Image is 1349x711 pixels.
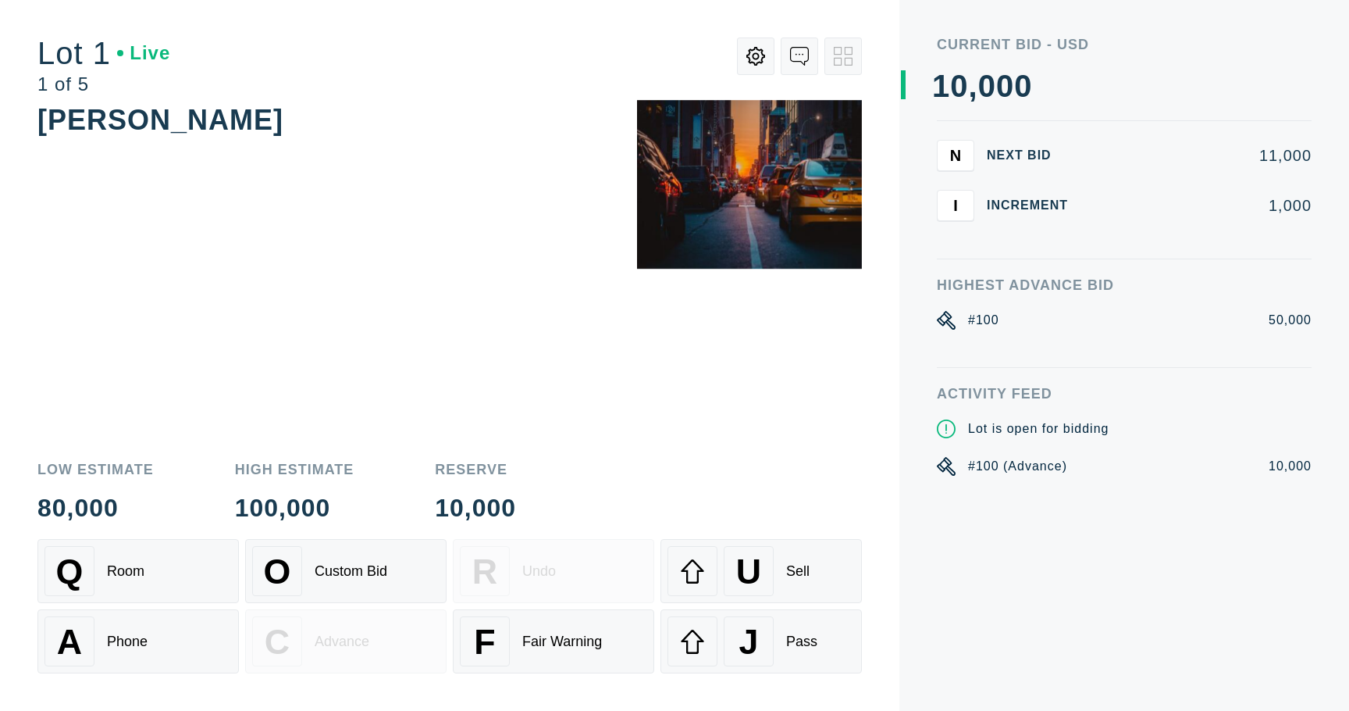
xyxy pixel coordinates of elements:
[786,634,817,650] div: Pass
[660,539,862,603] button: USell
[37,609,239,673] button: APhone
[107,634,148,650] div: Phone
[245,539,447,603] button: OCustom Bid
[987,199,1080,212] div: Increment
[1014,70,1032,102] div: 0
[522,563,556,580] div: Undo
[264,552,291,591] span: O
[245,609,447,673] button: CAdvance
[660,609,862,673] button: JPass
[1269,311,1312,330] div: 50,000
[435,463,516,477] div: Reserve
[472,552,497,591] span: R
[739,622,758,662] span: J
[453,609,654,673] button: FFair Warning
[37,495,154,520] div: 80,000
[987,149,1080,162] div: Next Bid
[315,563,387,580] div: Custom Bid
[937,140,974,171] button: N
[522,634,602,650] div: Fair Warning
[968,311,999,330] div: #100
[56,552,84,591] span: Q
[1269,457,1312,476] div: 10,000
[37,38,170,69] div: Lot 1
[37,75,170,94] div: 1 of 5
[953,196,958,214] span: I
[932,70,950,102] div: 1
[37,104,283,136] div: [PERSON_NAME]
[435,495,516,520] div: 10,000
[315,634,369,650] div: Advance
[37,539,239,603] button: QRoom
[235,463,354,477] div: High Estimate
[950,70,968,102] div: 0
[57,622,82,662] span: A
[117,44,170,63] div: Live
[969,70,978,383] div: ,
[107,563,144,580] div: Room
[1093,148,1312,163] div: 11,000
[937,387,1312,401] div: Activity Feed
[996,70,1014,102] div: 0
[235,495,354,520] div: 100,000
[950,146,961,164] span: N
[1093,198,1312,213] div: 1,000
[786,563,810,580] div: Sell
[978,70,996,102] div: 0
[937,278,1312,292] div: Highest Advance Bid
[265,622,290,662] span: C
[937,190,974,221] button: I
[453,539,654,603] button: RUndo
[968,420,1109,438] div: Lot is open for bidding
[37,463,154,477] div: Low Estimate
[937,38,1312,52] div: Current Bid - USD
[736,552,761,591] span: U
[474,622,495,662] span: F
[968,457,1067,476] div: #100 (Advance)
